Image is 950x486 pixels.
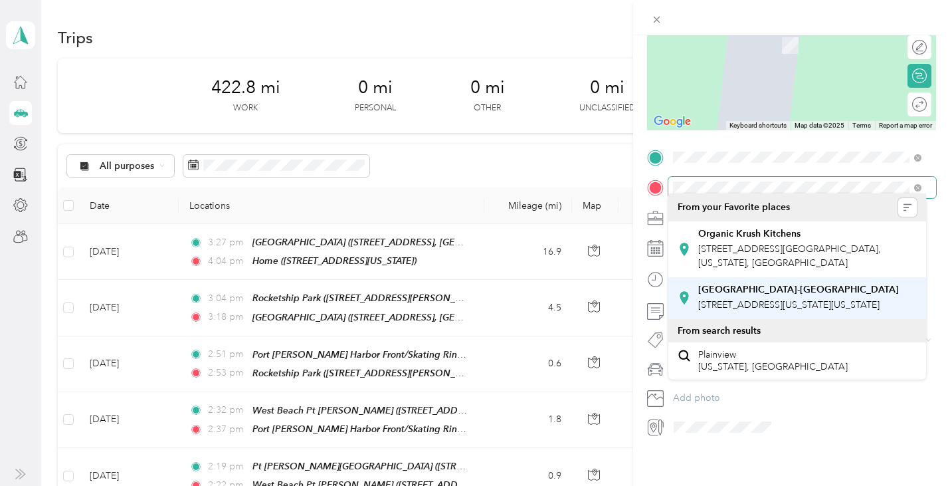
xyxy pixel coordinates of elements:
a: Report a map error [879,122,932,129]
span: [STREET_ADDRESS][GEOGRAPHIC_DATA], [US_STATE], [GEOGRAPHIC_DATA] [698,243,881,269]
span: Map data ©2025 [795,122,844,129]
a: Open this area in Google Maps (opens a new window) [650,113,694,130]
strong: Organic Krush Kitchens [698,228,801,240]
span: Plainview [US_STATE], [GEOGRAPHIC_DATA] [698,349,848,372]
iframe: Everlance-gr Chat Button Frame [876,412,950,486]
strong: [GEOGRAPHIC_DATA]-[GEOGRAPHIC_DATA] [698,284,899,296]
span: From your Favorite places [678,201,790,213]
span: [STREET_ADDRESS][US_STATE][US_STATE] [698,299,880,310]
a: Terms (opens in new tab) [852,122,871,129]
button: Keyboard shortcuts [729,121,787,130]
img: Google [650,113,694,130]
button: Add photo [668,389,936,408]
span: From search results [678,325,761,336]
